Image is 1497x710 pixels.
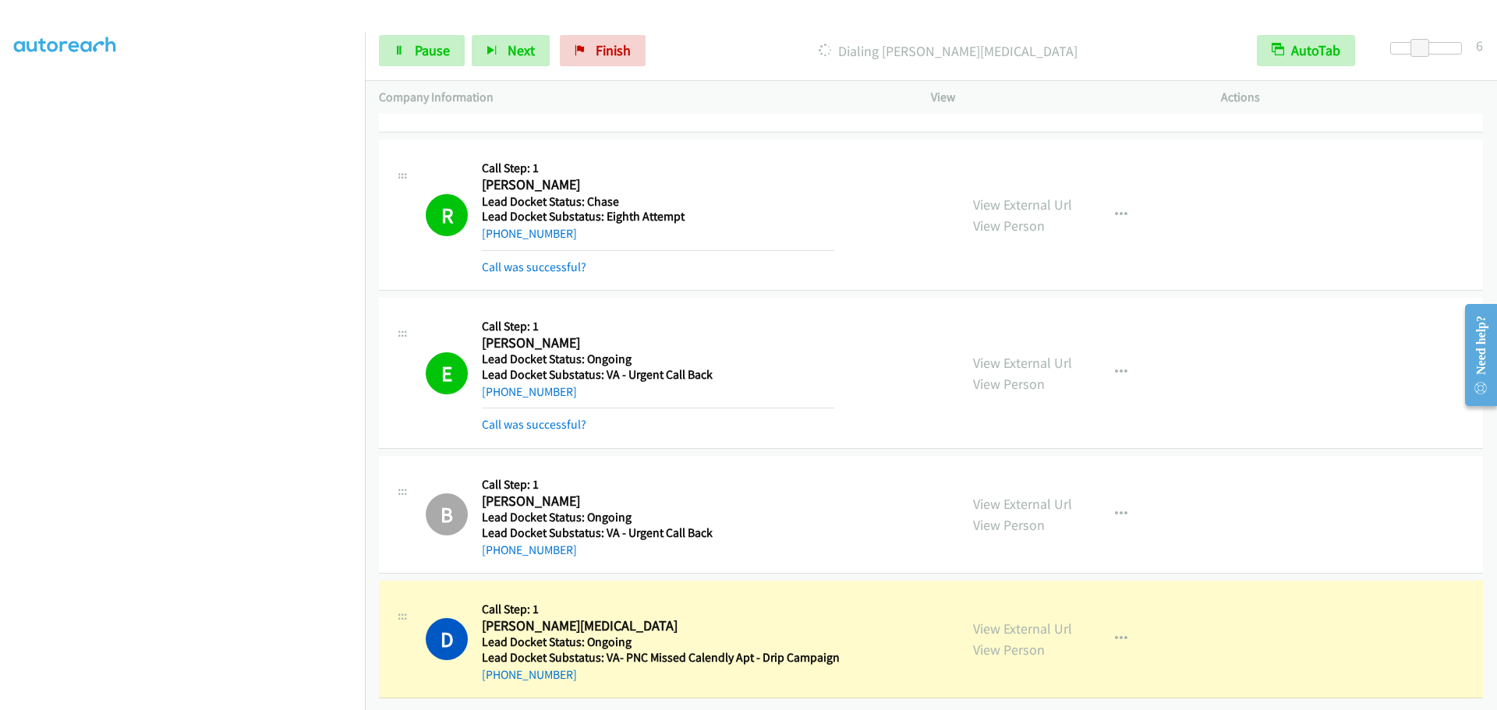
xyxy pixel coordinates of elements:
h5: Lead Docket Substatus: VA- PNC Missed Calendly Apt - Drip Campaign [482,650,840,666]
h5: Lead Docket Status: Ongoing [482,634,840,650]
h5: Call Step: 1 [482,319,834,334]
a: View External Url [973,620,1072,638]
h5: Call Step: 1 [482,477,834,493]
a: View Person [973,375,1045,393]
p: Actions [1221,88,1483,107]
h2: [PERSON_NAME] [482,176,834,194]
a: View External Url [973,196,1072,214]
h5: Call Step: 1 [482,161,834,176]
h1: E [426,352,468,394]
h2: [PERSON_NAME] [482,493,834,510]
h1: D [426,618,468,660]
a: [PHONE_NUMBER] [482,667,577,682]
a: Finish [560,35,646,66]
h5: Lead Docket Substatus: VA - Urgent Call Back [482,367,834,383]
button: Next [472,35,550,66]
a: View Person [973,516,1045,534]
h5: Lead Docket Status: Chase [482,194,834,210]
div: 6 [1476,35,1483,56]
span: Pause [415,41,450,59]
h1: B [426,493,468,535]
h5: Lead Docket Substatus: VA - Urgent Call Back [482,525,834,541]
a: [PHONE_NUMBER] [482,384,577,399]
a: View External Url [973,354,1072,372]
iframe: Resource Center [1452,293,1497,417]
h5: Lead Docket Substatus: Eighth Attempt [482,209,834,224]
a: View Person [973,641,1045,659]
span: Finish [596,41,631,59]
h2: [PERSON_NAME][MEDICAL_DATA] [482,617,834,635]
a: Call was successful? [482,101,586,116]
h5: Call Step: 1 [482,602,840,617]
p: Company Information [379,88,903,107]
a: [PHONE_NUMBER] [482,542,577,557]
h1: R [426,194,468,236]
p: View [931,88,1193,107]
p: Dialing [PERSON_NAME][MEDICAL_DATA] [667,41,1229,62]
a: View Person [973,217,1045,235]
a: [PHONE_NUMBER] [482,226,577,241]
h5: Lead Docket Status: Ongoing [482,351,834,367]
a: Call was successful? [482,260,586,274]
h2: [PERSON_NAME] [482,334,834,352]
a: Pause [379,35,465,66]
span: Next [508,41,535,59]
a: View External Url [973,495,1072,513]
h5: Lead Docket Status: Ongoing [482,510,834,525]
a: Call was successful? [482,417,586,432]
button: AutoTab [1257,35,1355,66]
